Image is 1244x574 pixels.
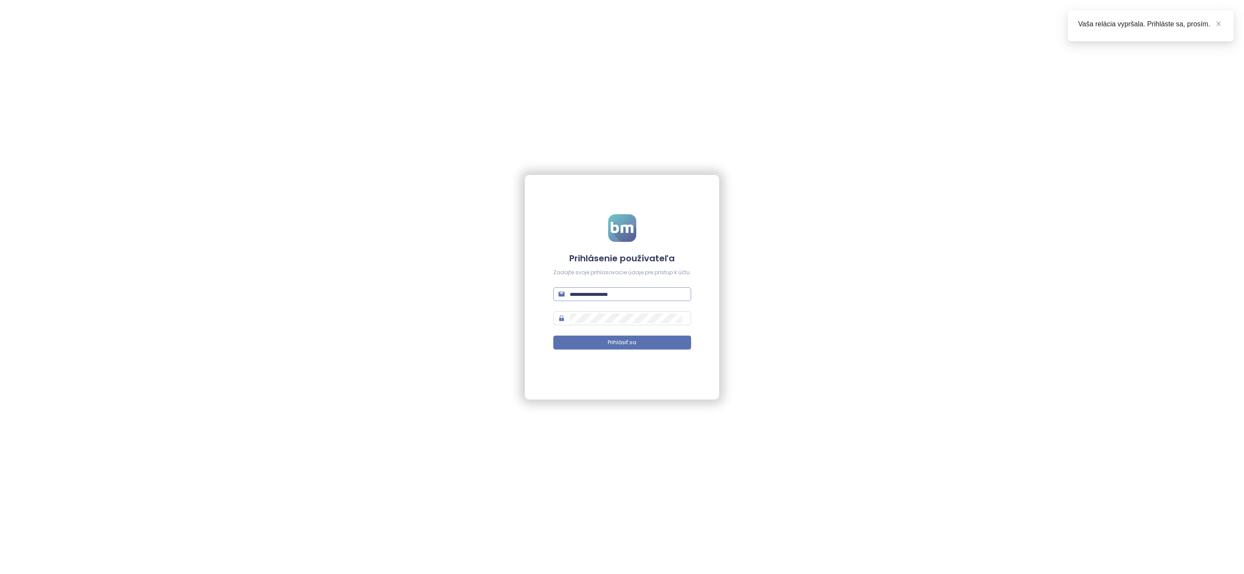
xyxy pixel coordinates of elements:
div: Zadajte svoje prihlasovacie údaje pre prístup k účtu. [553,269,691,277]
span: close [1215,21,1222,27]
div: Vaša relácia vypršala. Prihláste sa, prosím. [1078,19,1223,29]
span: lock [559,315,565,321]
span: mail [559,291,565,297]
h4: Prihlásenie používateľa [553,252,691,264]
img: logo [608,214,636,242]
button: Prihlásiť sa [553,336,691,349]
span: Prihlásiť sa [608,339,636,347]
